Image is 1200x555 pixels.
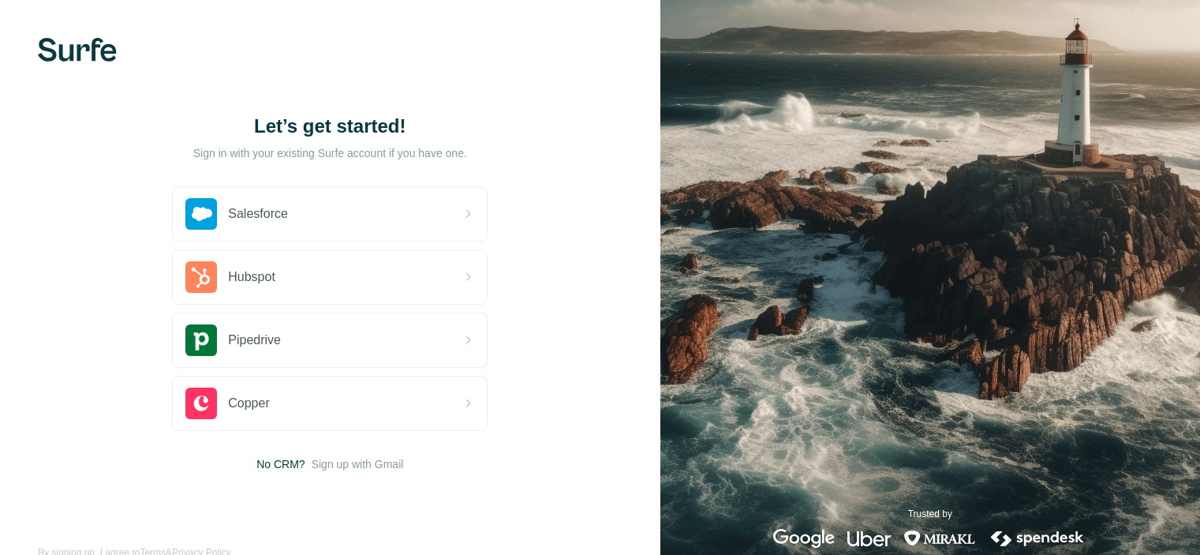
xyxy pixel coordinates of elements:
[847,529,891,548] img: uber's logo
[228,331,281,350] span: Pipedrive
[185,198,217,230] img: salesforce's logo
[908,507,952,521] p: Trusted by
[312,456,404,472] button: Sign up with Gmail
[185,261,217,293] img: hubspot's logo
[989,529,1086,548] img: spendesk's logo
[185,388,217,419] img: copper's logo
[172,114,488,139] h1: Let’s get started!
[228,268,275,287] span: Hubspot
[256,456,305,472] span: No CRM?
[228,394,269,413] span: Copper
[903,529,976,548] img: mirakl's logo
[773,529,835,548] img: google's logo
[193,145,467,161] p: Sign in with your existing Surfe account if you have one.
[38,38,117,62] img: Surfe's logo
[228,204,288,223] span: Salesforce
[185,324,217,356] img: pipedrive's logo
